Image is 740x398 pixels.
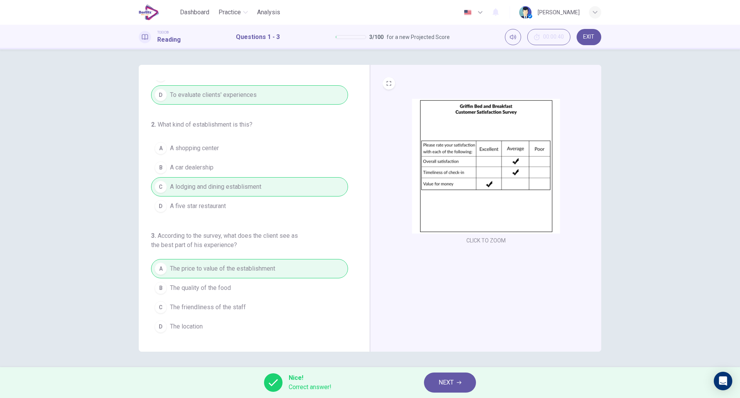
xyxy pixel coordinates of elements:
span: 3 . [151,232,156,239]
span: 00:00:40 [543,34,564,40]
span: for a new Projected Score [387,32,450,42]
button: Practice [215,5,251,19]
button: EXPAND [383,77,395,90]
span: 2 . [151,121,156,128]
span: 3 / 100 [369,32,383,42]
span: According to the survey, what does the client see as the best part of his experience? [151,232,298,249]
span: Analysis [257,8,280,17]
img: EduSynch logo [139,5,159,20]
h1: Questions 1 - 3 [236,32,280,42]
a: EduSynch logo [139,5,177,20]
span: TOEIC® [157,30,169,35]
div: Mute [505,29,521,45]
button: NEXT [424,373,476,393]
div: Hide [527,29,570,45]
button: CLICK TO ZOOM [463,235,509,246]
span: Nice! [289,373,331,383]
span: Dashboard [180,8,209,17]
button: 00:00:40 [527,29,570,45]
button: Dashboard [177,5,212,19]
button: Analysis [254,5,283,19]
span: EXIT [583,34,594,40]
span: What kind of establishment is this? [158,121,252,128]
img: undefined [412,99,560,234]
span: Correct answer! [289,383,331,392]
div: Open Intercom Messenger [714,372,732,390]
img: Profile picture [519,6,531,19]
span: NEXT [439,377,454,388]
div: [PERSON_NAME] [538,8,580,17]
h1: Reading [157,35,181,44]
img: en [463,10,473,15]
span: Practice [219,8,241,17]
button: EXIT [577,29,601,45]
